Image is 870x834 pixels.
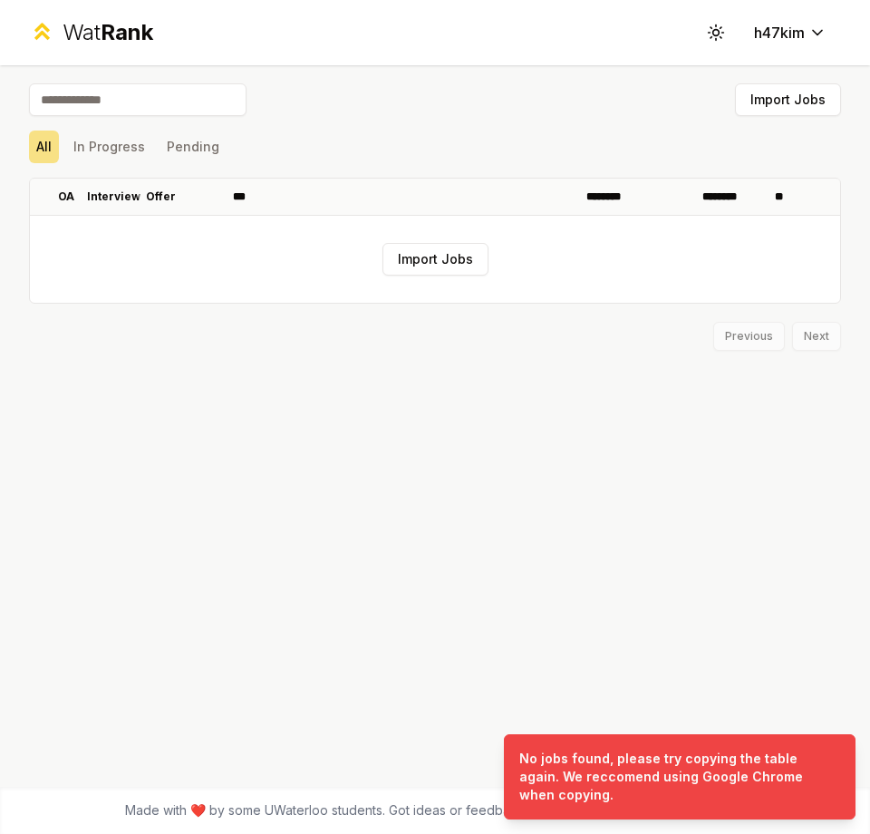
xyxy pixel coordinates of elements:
[66,131,152,163] button: In Progress
[754,22,805,44] span: h47kim
[382,243,488,276] button: Import Jobs
[87,189,140,204] p: Interview
[735,83,841,116] button: Import Jobs
[146,189,176,204] p: Offer
[739,16,841,49] button: h47kim
[29,18,153,47] a: WatRank
[519,750,833,804] div: No jobs found, please try copying the table again. We reccomend using Google Chrome when copying.
[101,19,153,45] span: Rank
[125,801,603,819] span: Made with ❤️ by some UWaterloo students. Got ideas or feedback?
[63,18,153,47] div: Wat
[29,131,59,163] button: All
[58,189,74,204] p: OA
[159,131,227,163] button: Pending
